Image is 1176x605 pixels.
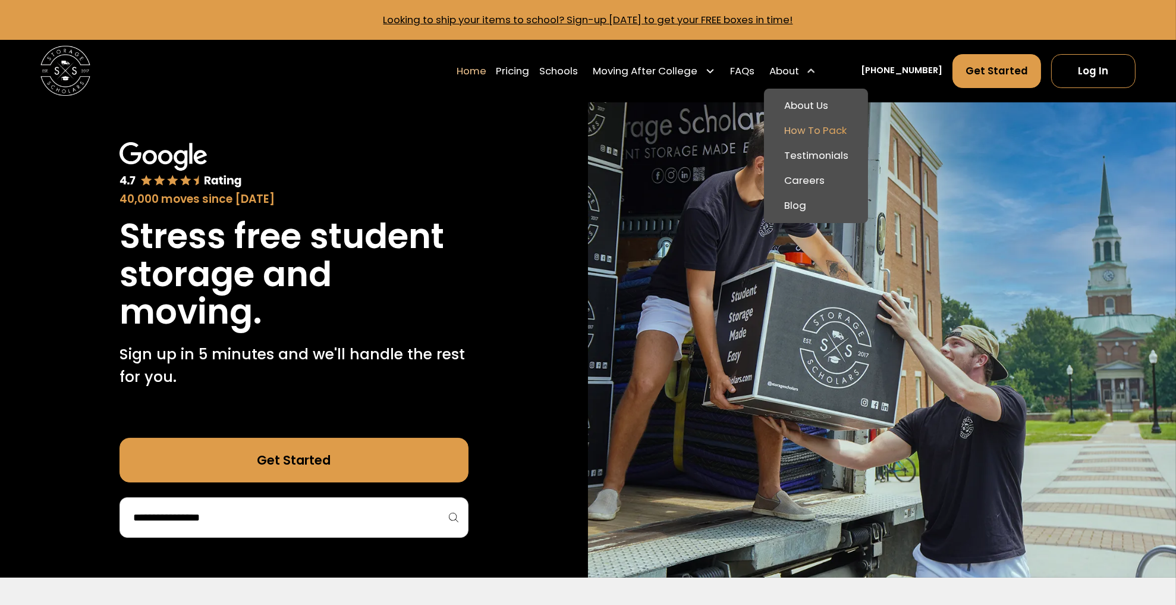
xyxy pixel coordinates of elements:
[769,168,863,193] a: Careers
[593,64,697,79] div: Moving After College
[769,118,863,143] a: How To Pack
[1051,54,1136,87] a: Log In
[383,12,793,27] a: Looking to ship your items to school? Sign-up [DATE] to get your FREE boxes in time!
[730,54,754,89] a: FAQs
[120,343,468,388] p: Sign up in 5 minutes and we'll handle the rest for you.
[588,54,720,89] div: Moving After College
[120,438,468,482] a: Get Started
[769,143,863,168] a: Testimonials
[769,193,863,218] a: Blog
[496,54,530,89] a: Pricing
[120,191,468,208] div: 40,000 moves since [DATE]
[539,54,578,89] a: Schools
[764,89,868,223] nav: About
[861,64,942,77] a: [PHONE_NUMBER]
[764,54,821,89] div: About
[769,93,863,118] a: About Us
[40,46,90,96] img: Storage Scholars main logo
[588,102,1176,578] img: Storage Scholars makes moving and storage easy.
[769,64,799,79] div: About
[457,54,486,89] a: Home
[120,142,241,189] img: Google 4.7 star rating
[952,54,1041,87] a: Get Started
[120,218,468,331] h1: Stress free student storage and moving.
